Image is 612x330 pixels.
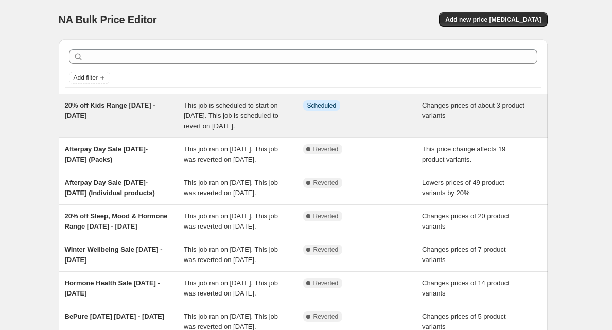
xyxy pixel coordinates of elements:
span: Winter Wellbeing Sale [DATE] - [DATE] [65,246,163,264]
span: This job is scheduled to start on [DATE]. This job is scheduled to revert on [DATE]. [184,101,278,130]
span: This job ran on [DATE]. This job was reverted on [DATE]. [184,179,278,197]
span: Reverted [313,212,339,220]
span: Changes prices of 20 product variants [422,212,510,230]
span: Reverted [313,279,339,287]
span: BePure [DATE] [DATE] - [DATE] [65,312,165,320]
button: Add new price [MEDICAL_DATA] [439,12,547,27]
span: NA Bulk Price Editor [59,14,157,25]
span: Reverted [313,246,339,254]
span: This job ran on [DATE]. This job was reverted on [DATE]. [184,279,278,297]
button: Add filter [69,72,110,84]
span: This job ran on [DATE]. This job was reverted on [DATE]. [184,145,278,163]
span: Scheduled [307,101,337,110]
span: Afterpay Day Sale [DATE]-[DATE] (Individual products) [65,179,155,197]
span: 20% off Sleep, Mood & Hormone Range [DATE] - [DATE] [65,212,168,230]
span: This job ran on [DATE]. This job was reverted on [DATE]. [184,212,278,230]
span: Reverted [313,312,339,321]
span: Hormone Health Sale [DATE] - [DATE] [65,279,160,297]
span: Changes prices of 14 product variants [422,279,510,297]
span: Changes prices of about 3 product variants [422,101,524,119]
span: Changes prices of 7 product variants [422,246,506,264]
span: This job ran on [DATE]. This job was reverted on [DATE]. [184,246,278,264]
span: Reverted [313,145,339,153]
span: Add filter [74,74,98,82]
span: Reverted [313,179,339,187]
span: Lowers prices of 49 product variants by 20% [422,179,504,197]
span: Afterpay Day Sale [DATE]-[DATE] (Packs) [65,145,148,163]
span: Add new price [MEDICAL_DATA] [445,15,541,24]
span: 20% off Kids Range [DATE] - [DATE] [65,101,155,119]
span: This price change affects 19 product variants. [422,145,505,163]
